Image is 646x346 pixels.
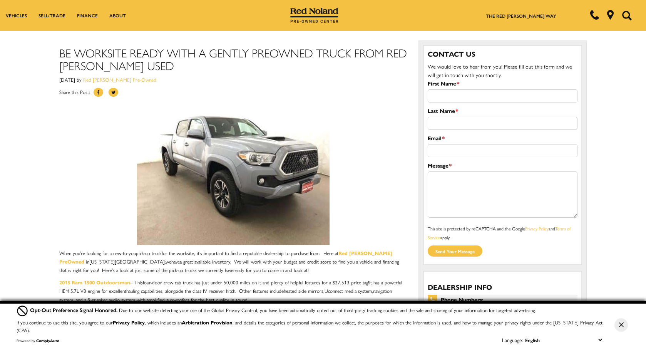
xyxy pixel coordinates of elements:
span: When you’re looking for a new-to-you [59,249,136,257]
span: crew cab truck has just under 50,000 miles on it and plenty of helpful features for a $27,513 pri... [164,279,369,286]
span: we [166,258,171,265]
a: 2015 Ram 1500 Outdoorsman [59,279,130,286]
img: Red Noland Pre-Owned [290,8,339,23]
span: [DATE] [59,76,75,83]
h1: Be Worksite Ready With a Gently PreOwned Truck From Red [PERSON_NAME] Used [59,46,407,72]
h3: Contact Us [428,50,577,58]
div: Powered by [17,338,59,343]
div: Share this Post: [59,88,407,101]
span: – This [130,279,143,286]
a: Terms of Service [428,225,571,241]
h3: Dealership Info [428,283,577,291]
label: First Name [428,79,459,87]
div: Due to our website detecting your use of the Global Privacy Control, you have been automatically ... [30,306,536,314]
a: ComplyAuto [36,338,59,343]
label: Email [428,134,445,142]
a: Red Noland Pre-Owned [290,10,339,18]
span: 5.7L V8 engine for excellent [70,287,126,294]
span: [US_STATE][GEOGRAPHIC_DATA], [89,258,166,265]
span: ready for you to come in and look at! [233,266,309,274]
a: Red [PERSON_NAME] Pre-Owned [83,76,156,83]
span: have [171,258,180,265]
a: Privacy Policy [113,319,145,326]
span: in [86,258,89,265]
span: Phone Numbers: [428,295,577,304]
small: This site is protected by reCAPTCHA and the Google and apply. [428,225,571,241]
span: We would love to hear from you! Please fill out this form and we will get in touch with you shortly. [428,62,572,79]
p: If you continue to use this site, you agree to our , which includes an , and details the categori... [17,319,602,334]
img: Gently used 2019 Toyota Tacoma for sale [137,101,330,245]
span: Uconnect media system, [325,287,373,294]
a: Privacy Policy [525,225,549,232]
label: Message [428,161,452,170]
button: Close Button [614,318,628,332]
span: by [77,76,82,83]
span: heated side mirrors, [284,287,325,294]
span: pick-up truck [136,249,162,257]
button: Open the search field [619,0,634,30]
select: Language Select [523,336,604,344]
div: Language: [502,337,523,343]
a: The Red [PERSON_NAME] Way [486,12,556,19]
input: Send your message [428,245,482,257]
span: Opt-Out Preference Signal Honored . [30,306,119,314]
span: four-door [143,279,162,286]
span: hauling capabilities, alongside the class IV receiver hitch. Other features include [126,287,284,294]
span: for the worksite, it’s important to find a reputable dealership to purchase from. [162,249,320,257]
span: a great available inventory. W [180,258,239,265]
label: Last Name [428,106,458,115]
strong: Arbitration Provision [182,319,233,326]
span: Here at [323,249,338,257]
